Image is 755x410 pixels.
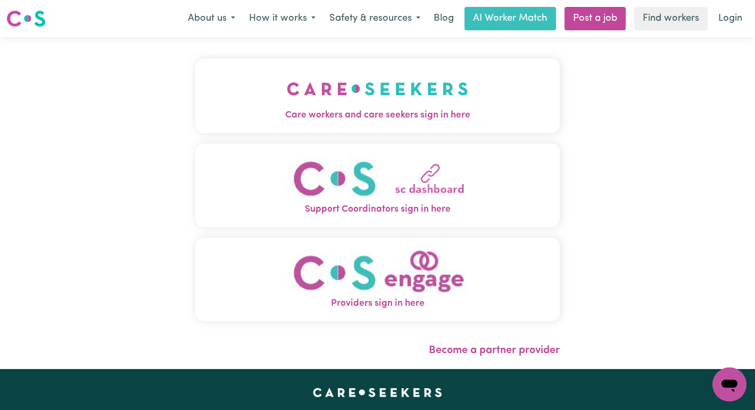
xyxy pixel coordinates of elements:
[195,203,560,216] span: Support Coordinators sign in here
[242,7,322,30] button: How it works
[565,7,626,30] a: Post a job
[195,58,560,133] button: Care workers and care seekers sign in here
[6,6,46,31] a: Careseekers logo
[195,108,560,122] span: Care workers and care seekers sign in here
[195,297,560,311] span: Providers sign in here
[195,238,560,321] button: Providers sign in here
[6,9,46,28] img: Careseekers logo
[712,7,749,30] a: Login
[195,144,560,227] button: Support Coordinators sign in here
[181,7,242,30] button: About us
[313,388,442,397] a: Careseekers home page
[712,367,746,401] iframe: Button to launch messaging window
[429,345,560,356] a: Become a partner provider
[464,7,556,30] a: AI Worker Match
[634,7,708,30] a: Find workers
[322,7,427,30] button: Safety & resources
[427,7,460,30] a: Blog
